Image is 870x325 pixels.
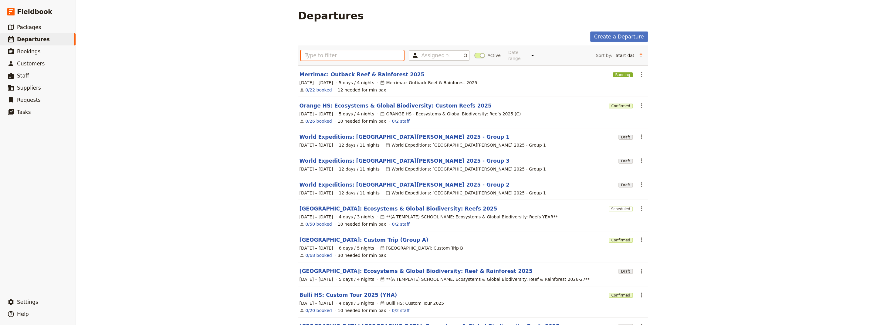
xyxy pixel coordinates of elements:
input: Assigned to [421,52,449,59]
span: 12 days / 11 nights [339,190,380,196]
a: [GEOGRAPHIC_DATA]: Custom Trip (Group A) [300,236,428,244]
a: World Expeditions: [GEOGRAPHIC_DATA][PERSON_NAME] 2025 - Group 3 [300,157,509,164]
div: 10 needed for min pax [338,221,386,227]
a: [GEOGRAPHIC_DATA]: Ecosystems & Global Biodiversity: Reefs 2025 [300,205,497,212]
a: View the bookings for this departure [306,118,332,124]
span: 5 days / 4 nights [339,80,374,86]
span: [DATE] – [DATE] [300,214,333,220]
div: 10 needed for min pax [338,118,386,124]
a: World Expeditions: [GEOGRAPHIC_DATA][PERSON_NAME] 2025 - Group 2 [300,181,509,188]
a: Merrimac: Outback Reef & Rainforest 2025 [300,71,425,78]
span: [DATE] – [DATE] [300,111,333,117]
div: [GEOGRAPHIC_DATA]: Custom Trip B [380,245,463,251]
button: Actions [636,204,647,214]
a: View the bookings for this departure [306,87,332,93]
a: View the bookings for this departure [306,252,332,258]
div: World Expeditions: [GEOGRAPHIC_DATA][PERSON_NAME] 2025 - Group 1 [385,142,546,148]
h1: Departures [298,10,364,22]
input: Type to filter [301,50,404,61]
span: Suppliers [17,85,41,91]
span: 5 days / 4 nights [339,111,374,117]
a: Create a Departure [590,32,648,42]
span: Draft [618,269,632,274]
span: [DATE] – [DATE] [300,166,333,172]
span: Bookings [17,48,40,55]
a: Bulli HS: Custom Tour 2025 (YHA) [300,291,397,299]
span: 12 days / 11 nights [339,142,380,148]
span: Running [613,72,632,77]
span: Draft [618,159,632,164]
div: Merrimac: Outback Reef & Rainforest 2025 [380,80,477,86]
button: Actions [636,69,647,80]
span: Confirmed [609,104,632,108]
span: Active [487,52,500,58]
span: Confirmed [609,238,632,243]
span: [DATE] – [DATE] [300,276,333,282]
span: Draft [618,135,632,140]
div: World Expeditions: [GEOGRAPHIC_DATA][PERSON_NAME] 2025 - Group 1 [385,166,546,172]
span: [DATE] – [DATE] [300,245,333,251]
span: Tasks [17,109,31,115]
div: Bulli HS: Custom Tour 2025 [380,300,444,306]
button: Actions [636,180,647,190]
span: 4 days / 3 nights [339,214,374,220]
div: 10 needed for min pax [338,307,386,313]
div: **(A TEMPLATE) SCHOOL NAME: Ecosystems & Global Biodiversity: Reef & Rainforest 2026-27** [380,276,590,282]
a: 0/2 staff [392,221,409,227]
a: Orange HS: Ecosystems & Global Biodiversity: Custom Reefs 2025 [300,102,492,109]
span: Scheduled [609,207,633,211]
a: 0/2 staff [392,307,409,313]
span: [DATE] – [DATE] [300,190,333,196]
span: Customers [17,61,45,67]
span: 5 days / 4 nights [339,276,374,282]
span: Help [17,311,29,317]
a: World Expeditions: [GEOGRAPHIC_DATA][PERSON_NAME] 2025 - Group 1 [300,133,509,141]
span: 12 days / 11 nights [339,166,380,172]
span: [DATE] – [DATE] [300,80,333,86]
button: Actions [636,156,647,166]
select: Sort by: [613,51,636,60]
button: Actions [636,266,647,276]
button: Change sort direction [636,51,645,60]
span: Draft [618,183,632,187]
span: Confirmed [609,293,632,298]
a: [GEOGRAPHIC_DATA]: Ecosystems & Global Biodiversity: Reef & Rainforest 2025 [300,267,533,275]
div: 30 needed for min pax [338,252,386,258]
div: 12 needed for min pax [338,87,386,93]
span: [DATE] – [DATE] [300,300,333,306]
span: Settings [17,299,38,305]
div: World Expeditions: [GEOGRAPHIC_DATA][PERSON_NAME] 2025 - Group 1 [385,190,546,196]
button: Actions [636,290,647,300]
a: 0/2 staff [392,118,409,124]
span: Requests [17,97,41,103]
a: View the bookings for this departure [306,307,332,313]
button: Actions [636,132,647,142]
span: Fieldbook [17,7,52,16]
a: View the bookings for this departure [306,221,332,227]
span: Sort by: [596,52,612,58]
button: Actions [636,235,647,245]
span: Staff [17,73,29,79]
span: [DATE] – [DATE] [300,142,333,148]
button: Actions [636,101,647,111]
div: **(A TEMPLATE) SCHOOL NAME: Ecosystems & Global Biodiversity: Reefs YEAR** [380,214,557,220]
span: 4 days / 3 nights [339,300,374,306]
span: Departures [17,36,50,42]
span: 6 days / 5 nights [339,245,374,251]
span: Packages [17,24,41,30]
div: ORANGE HS - Ecosystems & Global Biodiversity: Reefs 2025 (C) [380,111,521,117]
